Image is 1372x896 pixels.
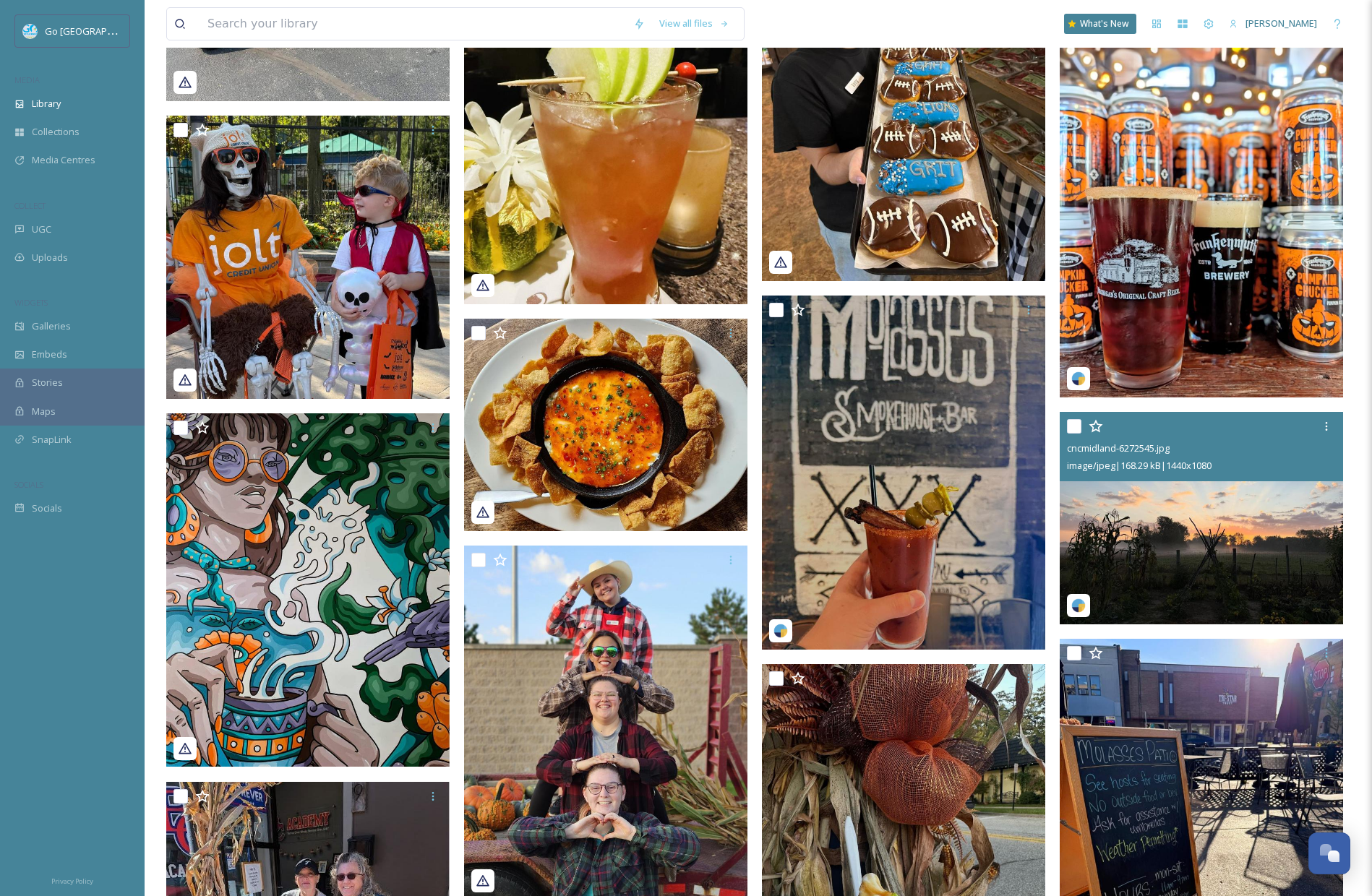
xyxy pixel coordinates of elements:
[1067,441,1170,455] span: cncmidland-6272545.jpg
[32,319,71,333] span: Galleries
[51,871,93,889] a: Privacy Policy
[32,125,80,139] span: Collections
[1071,371,1086,386] img: snapsea-logo.png
[45,24,152,38] span: Go [GEOGRAPHIC_DATA]
[166,116,450,399] img: joltcu-6299400.jpg
[14,200,46,211] span: COLLECT
[464,21,747,304] img: theriverfrontgrille-6299399.jpg
[32,223,51,236] span: UGC
[1245,17,1317,30] span: [PERSON_NAME]
[1308,832,1350,874] button: Open Chat
[32,376,63,389] span: Stories
[32,251,68,264] span: Uploads
[1071,598,1086,613] img: snapsea-logo.png
[200,8,626,40] input: Search your library
[23,24,38,38] img: GoGreatLogo_MISkies_RegionalTrails%20%281%29.png
[652,9,737,38] a: View all files
[166,413,450,767] img: downtownbaycity-6299298.jpg
[762,296,1045,650] img: molassesmidland-6289545.jpg
[1067,459,1212,472] span: image/jpeg | 168.29 kB | 1440 x 1080
[32,348,67,361] span: Embeds
[14,479,43,490] span: SOCIALS
[1060,412,1343,624] img: cncmidland-6272545.jpg
[51,876,93,886] span: Privacy Policy
[32,433,72,447] span: SnapLink
[32,501,62,515] span: Socials
[773,624,788,638] img: snapsea-logo.png
[32,97,61,111] span: Library
[464,319,747,531] img: realseafoodcobaycity-6298907.jpg
[14,297,48,308] span: WIDGETS
[32,153,95,167] span: Media Centres
[1060,21,1343,397] img: frankenmuthbrewery-6272523.jpg
[1222,9,1324,38] a: [PERSON_NAME]
[32,405,56,418] span: Maps
[1064,14,1136,34] a: What's New
[14,74,40,85] span: MEDIA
